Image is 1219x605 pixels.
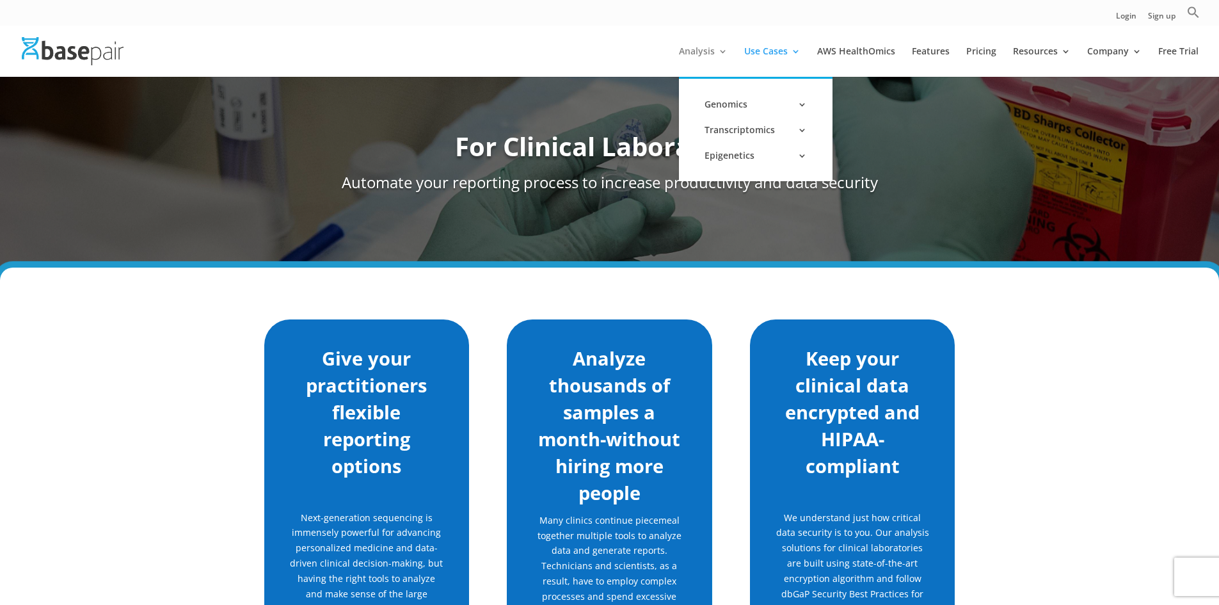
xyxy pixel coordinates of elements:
a: Search Icon Link [1187,6,1200,26]
a: Features [912,47,950,77]
a: AWS HealthOmics [817,47,895,77]
a: Resources [1013,47,1071,77]
a: Analysis [679,47,728,77]
a: Transcriptomics [692,117,820,143]
a: Sign up [1148,12,1175,26]
strong: For Clinical Laboratories [455,129,765,164]
a: Use Cases [744,47,801,77]
iframe: Drift Widget Chat Controller [973,513,1204,590]
img: Basepair [22,37,123,65]
h2: Automate your reporting process to increase productivity and data security [67,172,1152,200]
h2: Give your practitioners flexible reporting options [290,345,443,486]
h2: Analyze thousands of samples a month-without hiring more people [532,345,686,513]
a: Free Trial [1158,47,1199,77]
a: Epigenetics [692,143,820,168]
a: Genomics [692,92,820,117]
h2: Keep your clinical data encrypted and HIPAA-compliant [776,345,929,486]
svg: Search [1187,6,1200,19]
a: Login [1116,12,1136,26]
a: Pricing [966,47,996,77]
a: Company [1087,47,1142,77]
